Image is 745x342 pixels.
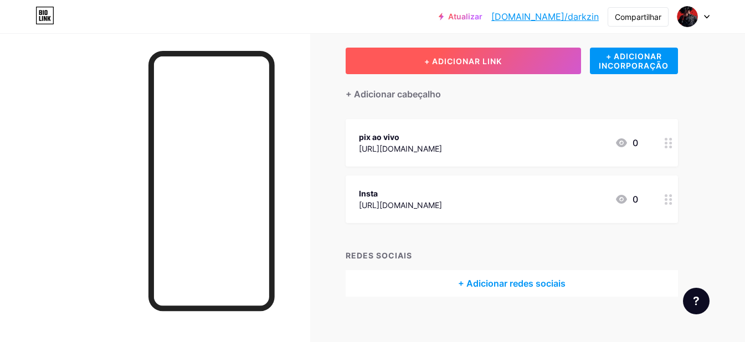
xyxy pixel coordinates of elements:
font: pix ao vivo [359,132,399,142]
font: + ADICIONAR INCORPORAÇÃO [599,51,669,70]
font: Insta [359,189,378,198]
font: + Adicionar redes sociais [458,278,566,289]
font: Atualizar [448,12,482,21]
font: + ADICIONAR LINK [424,56,502,66]
a: [DOMAIN_NAME]/darkzin [491,10,599,23]
img: darkzin [677,6,698,27]
font: [DOMAIN_NAME]/darkzin [491,11,599,22]
font: [URL][DOMAIN_NAME] [359,144,442,153]
font: 0 [633,194,638,205]
font: [URL][DOMAIN_NAME] [359,200,442,210]
font: + Adicionar cabeçalho [346,89,441,100]
font: REDES SOCIAIS [346,251,412,260]
font: 0 [633,137,638,148]
button: + ADICIONAR LINK [346,48,581,74]
font: Compartilhar [615,12,661,22]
